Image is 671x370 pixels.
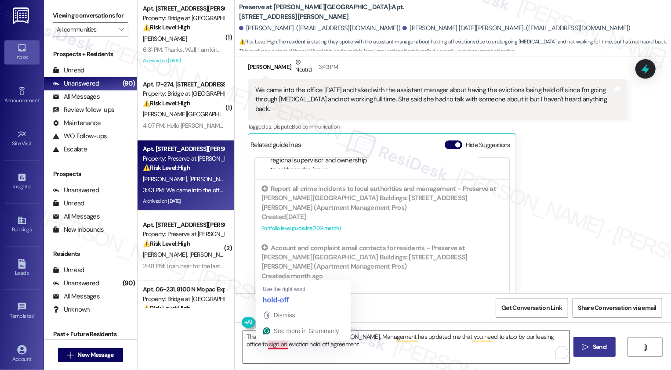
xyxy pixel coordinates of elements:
label: Viewing conversations for [53,9,128,22]
span: Send [593,342,606,352]
strong: ⚠️ Risk Level: High [239,38,277,45]
a: Site Visit • [4,127,40,151]
span: New Message [77,350,113,359]
span: Dispute , [273,123,292,130]
i:  [67,352,74,359]
div: Unread [53,66,84,75]
div: Property: Bridge at [GEOGRAPHIC_DATA] [143,89,224,98]
div: Property: Preserve at [PERSON_NAME][GEOGRAPHIC_DATA] [143,230,224,239]
i:  [583,344,589,351]
div: Review follow-ups [53,105,114,115]
div: WO Follow-ups [53,132,107,141]
a: Account [4,342,40,366]
div: [PERSON_NAME]. ([EMAIL_ADDRESS][DOMAIN_NAME]) [239,24,401,33]
span: : The resident is stating they spoke with the assistant manager about holding off evictions due t... [239,37,671,56]
div: Apt. [STREET_ADDRESS][PERSON_NAME] [143,220,224,230]
div: Unread [53,266,84,275]
div: 2:48 PM: I can hear for the last three days water running in the walls of my bathroom of neighbor... [143,262,475,270]
span: Share Conversation via email [578,303,656,313]
b: Preserve at [PERSON_NAME][GEOGRAPHIC_DATA]: Apt. [STREET_ADDRESS][PERSON_NAME] [239,3,415,22]
a: Leads [4,256,40,280]
div: Escalate [53,145,87,154]
a: Templates • [4,299,40,323]
span: [PERSON_NAME] [189,175,233,183]
span: • [39,96,40,102]
div: We came into the office [DATE] and talked with the assistant manager about having the evictions b... [255,86,613,114]
button: Share Conversation via email [573,298,662,318]
a: Inbox [4,40,40,64]
img: ResiDesk Logo [13,7,31,24]
strong: ⚠️ Risk Level: High [143,240,190,248]
div: Report all crime incidents to local authorities and management – Preserve at [PERSON_NAME][GEOGRA... [261,184,503,212]
div: Related guidelines [250,140,301,153]
button: Send [573,337,616,357]
button: Get Conversation Link [496,298,568,318]
div: Apt. [STREET_ADDRESS][PERSON_NAME] [143,144,224,154]
div: Maintenance [53,119,101,128]
strong: ⚠️ Risk Level: High [143,304,190,312]
label: Hide Suggestions [466,140,510,150]
div: Portfolio level guideline ( 70 % match) [261,224,503,233]
div: Created [DATE] [261,212,503,222]
div: Archived on [DATE] [142,196,225,207]
div: Past + Future Residents [44,330,137,339]
a: Buildings [4,213,40,237]
div: New Inbounds [53,225,104,234]
span: [PERSON_NAME] [143,35,187,43]
div: Apt. [STREET_ADDRESS][PERSON_NAME] [143,4,224,13]
strong: ⚠️ Risk Level: High [143,23,190,31]
div: Unanswered [53,279,99,288]
strong: ⚠️ Risk Level: High [143,164,190,172]
div: Apt. 06~231, 8100 N Mopac Expwy [143,285,224,294]
div: 3:43 PM [316,62,338,72]
strong: ⚠️ Risk Level: High [143,99,190,107]
div: Property: Preserve at [PERSON_NAME][GEOGRAPHIC_DATA] [143,154,224,163]
span: [PERSON_NAME][GEOGRAPHIC_DATA] [143,110,243,118]
div: Portfolio level guideline ( 69 % match) [261,283,503,292]
span: Bad communication [292,123,340,130]
span: • [34,312,35,318]
span: [PERSON_NAME] [189,251,233,259]
div: [PERSON_NAME] [DATE][PERSON_NAME]. ([EMAIL_ADDRESS][DOMAIN_NAME]) [403,24,631,33]
div: Apt. 17~274, [STREET_ADDRESS] [143,80,224,89]
span: [PERSON_NAME] [143,251,189,259]
span: • [30,182,32,188]
span: Get Conversation Link [501,303,562,313]
span: [PERSON_NAME] [143,175,189,183]
div: Unanswered [53,186,99,195]
span: • [32,139,33,145]
div: Unknown [53,305,90,314]
div: Prospects + Residents [44,50,137,59]
div: (90) [120,277,137,290]
div: Property: Bridge at [GEOGRAPHIC_DATA] [143,295,224,304]
div: All Messages [53,92,100,101]
div: [PERSON_NAME] [248,57,627,79]
div: Created a month ago [261,272,503,281]
div: Unread [53,199,84,208]
div: Account and complaint email contacts for residents – Preserve at [PERSON_NAME][GEOGRAPHIC_DATA] B... [261,244,503,272]
div: Archived on [DATE] [142,55,225,66]
div: Neutral [294,57,314,76]
div: Property: Bridge at [GEOGRAPHIC_DATA] [143,14,224,23]
a: Insights • [4,170,40,194]
i:  [642,344,649,351]
button: New Message [58,348,123,362]
div: All Messages [53,212,100,221]
div: Prospects [44,169,137,179]
div: Tagged as: [248,120,627,133]
div: Unanswered [53,79,99,88]
textarea: To enrich screen reader interactions, please activate Accessibility in Grammarly extension settings [243,330,569,363]
div: Residents [44,249,137,259]
input: All communities [57,22,114,36]
i:  [119,26,123,33]
div: (90) [120,77,137,90]
div: All Messages [53,292,100,301]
